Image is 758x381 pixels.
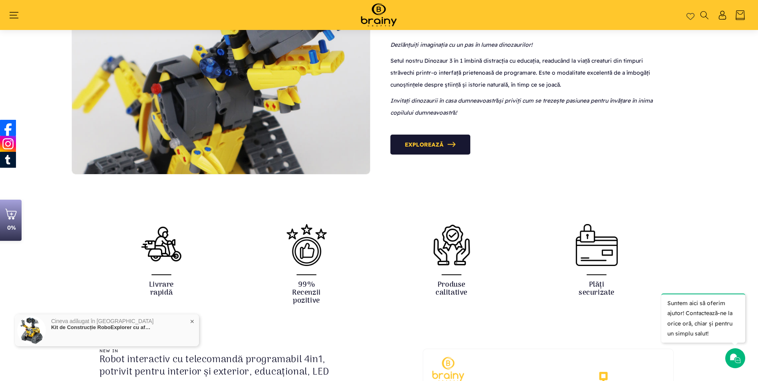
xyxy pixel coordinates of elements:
span: ✕ [190,319,195,324]
a: Explorează [390,135,470,155]
p: Suntem aici să oferim ajutor! Contactează-ne la orice oră, chiar și pentru un simplu salut! [661,294,745,343]
p: ă ă [390,95,667,119]
h2: Robot interactiv cu telecomandă programabil 4in1, potrivit pentru interior și exterior, educațion... [99,353,358,378]
p: Cineva adăugat în [GEOGRAPHIC_DATA] [51,318,153,324]
em: și priviți cum se trezește pasiunea pentru învățare în inima copilului dumneavoastr [390,97,653,116]
img: Kit de Construcție RoboExplorer cu afișaj electronic Programabil 3-in-1 RC & App - iM.Master (8060) [17,316,46,345]
p: Setul nostru Dinozaur 3 în 1 îmbină distracția cu educația, readucând la viață creaturi din timpu... [390,55,667,91]
summary: Meniu [13,11,23,20]
h3: 99% Recenzii pozitive [285,274,328,305]
h3: Livrare rapidă [140,274,183,297]
h3: Produse calitative [430,274,473,297]
summary: Căutați [699,11,709,20]
a: Wishlist page link [686,11,694,19]
a: Kit de Construcție RoboExplorer cu afișaj electronic Programabil 3-in-1 RC & App - iM.Master (8060) [51,324,151,331]
p: NEW IN [99,349,382,353]
em: Invitați dinozaurii în casa dumneavoastr [390,97,496,104]
img: Brainy Crafts [353,2,405,28]
em: ! [456,109,457,116]
h3: Plăți securizate [575,274,618,297]
img: Chat icon [729,352,741,364]
em: Dezlănțuiți imaginația cu un pas în lumea dinozaurilor! [390,41,532,48]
